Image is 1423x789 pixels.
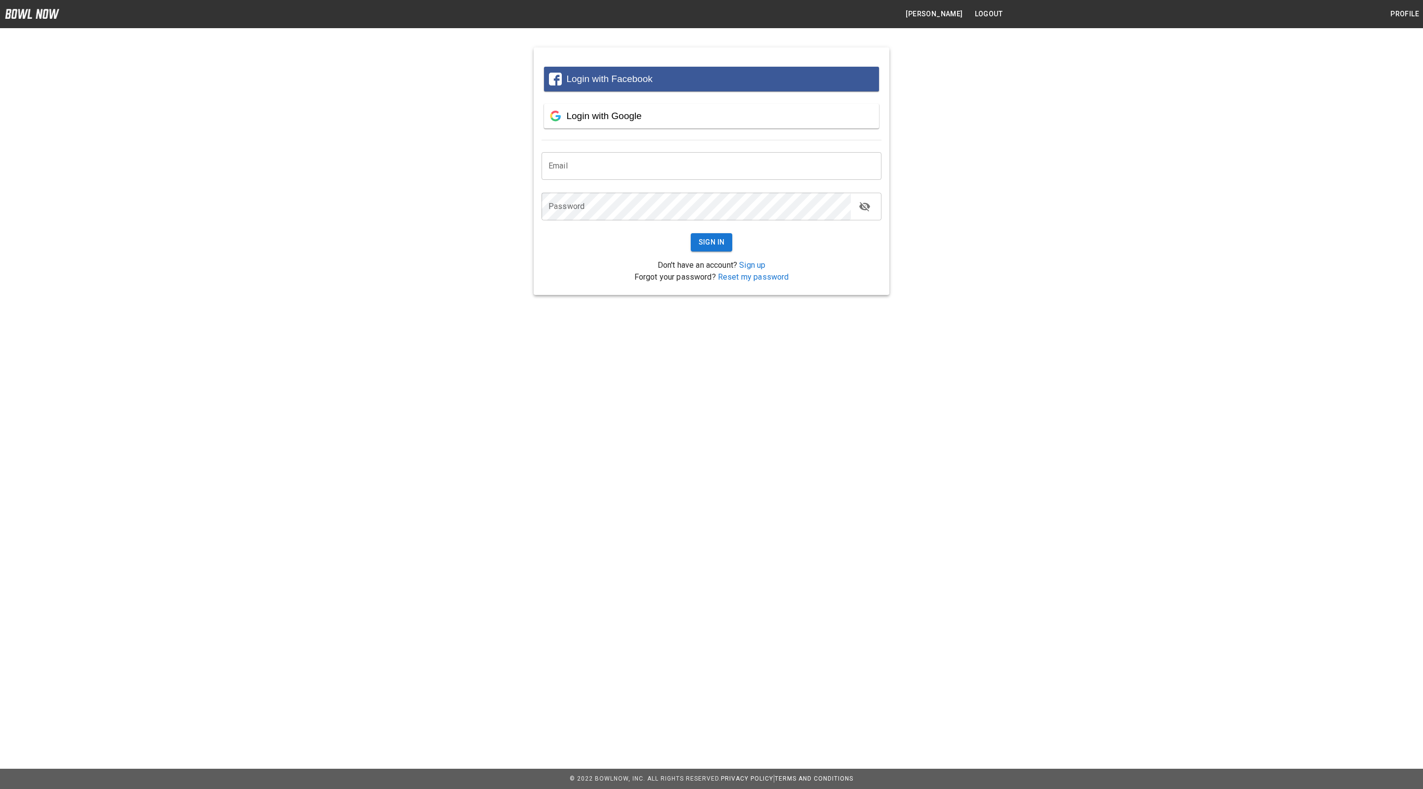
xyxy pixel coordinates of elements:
[855,197,875,216] button: toggle password visibility
[971,5,1006,23] button: Logout
[570,775,721,782] span: © 2022 BowlNow, Inc. All Rights Reserved.
[721,775,773,782] a: Privacy Policy
[566,111,641,121] span: Login with Google
[739,260,765,270] a: Sign up
[5,9,59,19] img: logo
[718,272,789,282] a: Reset my password
[775,775,853,782] a: Terms and Conditions
[902,5,966,23] button: [PERSON_NAME]
[1386,5,1423,23] button: Profile
[566,74,652,84] span: Login with Facebook
[544,67,879,91] button: Login with Facebook
[542,271,881,283] p: Forgot your password?
[691,233,733,251] button: Sign In
[544,104,879,128] button: Login with Google
[542,259,881,271] p: Don't have an account?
